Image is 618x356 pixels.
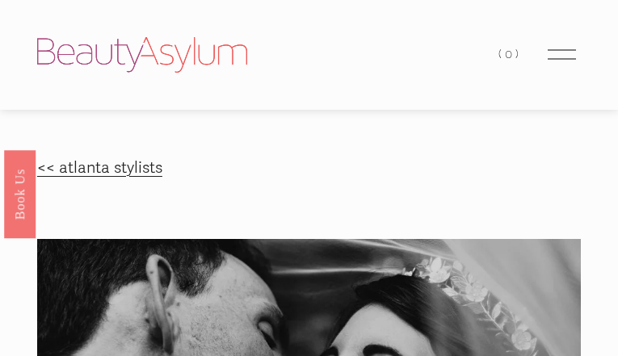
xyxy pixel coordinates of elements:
a: Book Us [4,149,36,237]
a: 0 items in cart [498,44,521,65]
span: ) [515,47,522,61]
span: 0 [505,47,515,61]
img: Beauty Asylum | Bridal Hair &amp; Makeup Charlotte &amp; Atlanta [37,37,247,73]
span: ( [498,47,505,61]
a: << atlanta stylists [37,158,162,178]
